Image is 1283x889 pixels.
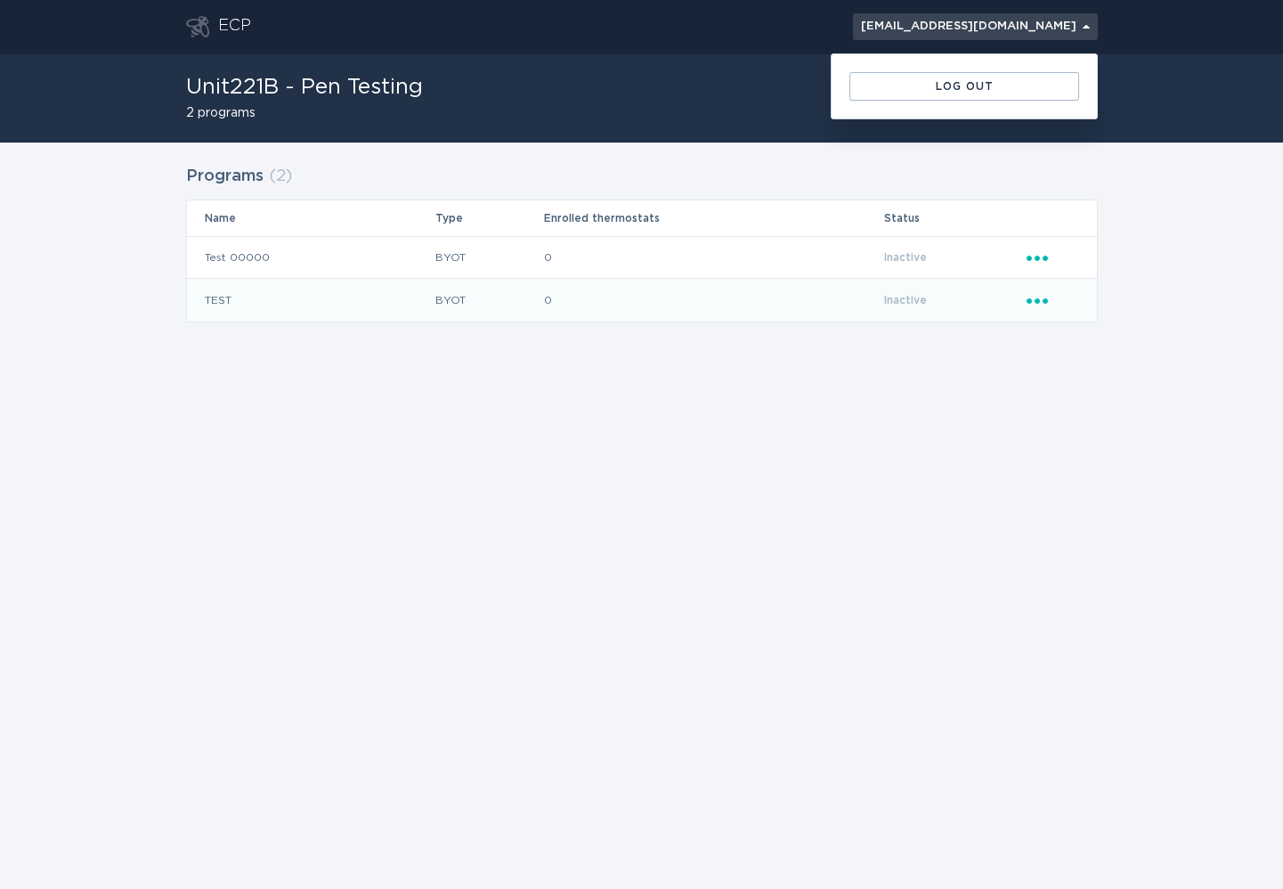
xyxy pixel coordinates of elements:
td: BYOT [434,279,543,322]
td: TEST [187,279,435,322]
span: Inactive [884,252,927,263]
button: Open user account details [853,13,1098,40]
button: Log out [849,72,1079,101]
th: Name [187,200,435,236]
td: 0 [543,279,883,322]
th: Type [434,200,543,236]
div: Log out [858,81,1070,92]
tr: Table Headers [187,200,1097,236]
th: Enrolled thermostats [543,200,883,236]
tr: 8440686a4d3444698ae1ab9613181a48 [187,236,1097,279]
h2: 2 programs [186,107,423,119]
h2: Programs [186,160,264,192]
span: Inactive [884,295,927,306]
th: Status [883,200,1026,236]
div: [EMAIL_ADDRESS][DOMAIN_NAME] [861,21,1090,32]
div: Popover menu [1027,248,1079,267]
div: ECP [218,16,251,37]
button: Go to dashboard [186,16,209,37]
div: Popover menu [1027,290,1079,310]
td: Test 00000 [187,236,435,279]
span: ( 2 ) [269,168,292,184]
h1: Unit221B - Pen Testing [186,77,423,98]
td: 0 [543,236,883,279]
td: BYOT [434,236,543,279]
tr: f89fcf7cf7aa49a7a73e596f96661733 [187,279,1097,322]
